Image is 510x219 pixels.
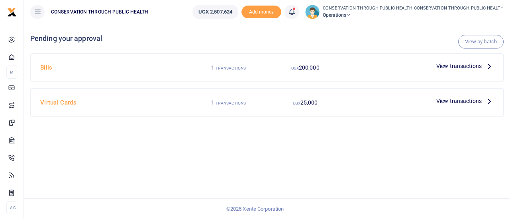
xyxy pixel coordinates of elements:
small: UGX [293,101,300,105]
span: View transactions [436,97,482,105]
h4: Bills [40,63,187,72]
h4: Pending your approval [30,34,504,43]
img: profile-user [305,5,320,19]
a: UGX 2,507,624 [192,5,238,19]
span: 25,000 [300,99,318,106]
a: logo-small logo-large logo-large [7,9,17,15]
span: 1 [211,99,214,106]
small: CONSERVATION THROUGH PUBLIC HEALTH CONSERVATION THROUGH PUBLIC HEALTH [323,5,504,12]
small: TRANSACTIONS [216,101,246,105]
li: Toup your wallet [241,6,281,19]
a: Add money [241,8,281,14]
h4: Virtual Cards [40,98,187,107]
span: Add money [241,6,281,19]
small: TRANSACTIONS [216,66,246,70]
span: CONSERVATION THROUGH PUBLIC HEALTH [48,8,151,16]
span: 1 [211,64,214,71]
li: Wallet ballance [189,5,241,19]
li: Ac [6,201,17,214]
span: Operations [323,12,504,19]
img: logo-small [7,8,17,17]
span: UGX 2,507,624 [198,8,232,16]
span: View transactions [436,62,482,70]
a: profile-user CONSERVATION THROUGH PUBLIC HEALTH CONSERVATION THROUGH PUBLIC HEALTH Operations [305,5,504,19]
small: UGX [291,66,299,70]
li: M [6,66,17,79]
a: View by batch [458,35,504,48]
span: 200,000 [299,64,320,71]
